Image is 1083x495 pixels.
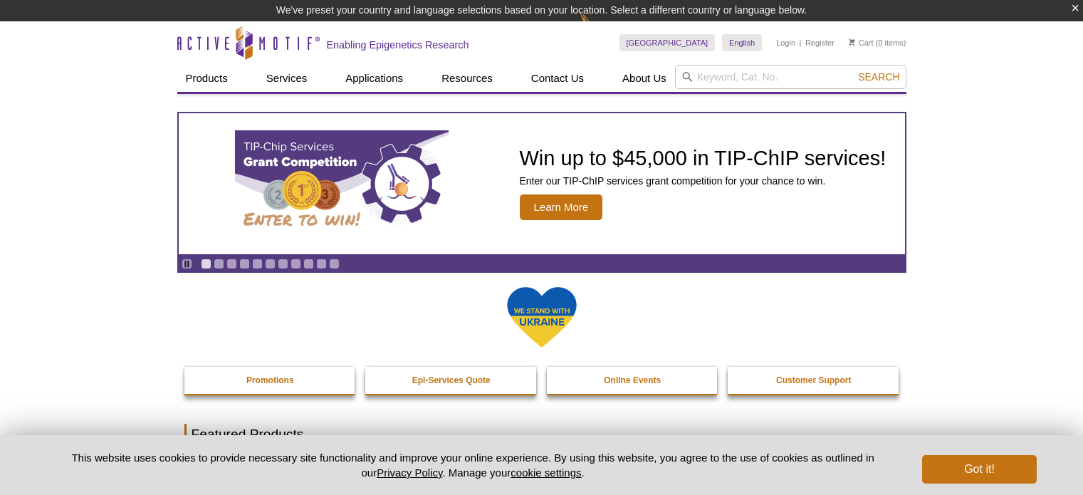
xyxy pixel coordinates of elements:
[854,71,904,83] button: Search
[235,130,449,237] img: TIP-ChIP Services Grant Competition
[184,424,899,445] h2: Featured Products
[47,450,899,480] p: This website uses cookies to provide necessary site functionality and improve your online experie...
[291,259,301,269] a: Go to slide 8
[252,259,263,269] a: Go to slide 5
[858,71,899,83] span: Search
[776,38,795,48] a: Login
[547,367,719,394] a: Online Events
[619,34,716,51] a: [GEOGRAPHIC_DATA]
[246,375,294,385] strong: Promotions
[377,467,442,479] a: Privacy Policy
[177,65,236,92] a: Products
[239,259,250,269] a: Go to slide 4
[316,259,327,269] a: Go to slide 10
[506,286,577,349] img: We Stand With Ukraine
[179,113,905,254] a: TIP-ChIP Services Grant Competition Win up to $45,000 in TIP-ChIP services! Enter our TIP-ChIP se...
[226,259,237,269] a: Go to slide 3
[412,375,491,385] strong: Epi-Services Quote
[675,65,906,89] input: Keyword, Cat. No.
[520,194,603,220] span: Learn More
[580,11,617,44] img: Change Here
[776,375,851,385] strong: Customer Support
[922,455,1036,484] button: Got it!
[327,38,469,51] h2: Enabling Epigenetics Research
[805,38,835,48] a: Register
[329,259,340,269] a: Go to slide 11
[365,367,538,394] a: Epi-Services Quote
[278,259,288,269] a: Go to slide 7
[179,113,905,254] article: TIP-ChIP Services Grant Competition
[511,467,581,479] button: cookie settings
[303,259,314,269] a: Go to slide 9
[258,65,316,92] a: Services
[849,34,906,51] li: (0 items)
[800,34,802,51] li: |
[201,259,211,269] a: Go to slide 1
[728,367,900,394] a: Customer Support
[184,367,357,394] a: Promotions
[337,65,412,92] a: Applications
[722,34,762,51] a: English
[604,375,661,385] strong: Online Events
[182,259,192,269] a: Toggle autoplay
[849,38,855,46] img: Your Cart
[614,65,675,92] a: About Us
[433,65,501,92] a: Resources
[265,259,276,269] a: Go to slide 6
[520,147,886,169] h2: Win up to $45,000 in TIP-ChIP services!
[520,174,886,187] p: Enter our TIP-ChIP services grant competition for your chance to win.
[849,38,874,48] a: Cart
[214,259,224,269] a: Go to slide 2
[523,65,592,92] a: Contact Us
